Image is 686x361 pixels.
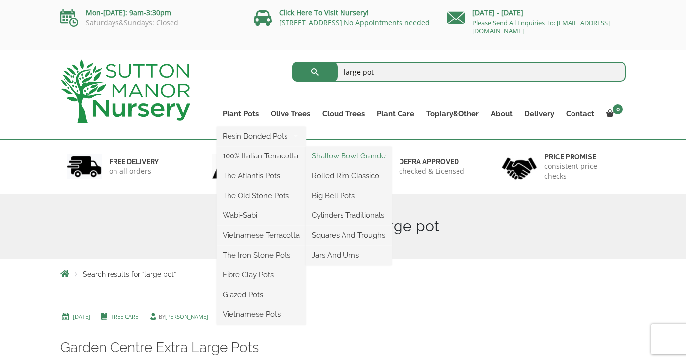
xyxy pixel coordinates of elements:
[306,188,392,203] a: Big Bell Pots
[60,217,626,235] h1: Search Results for large pot
[279,18,430,27] a: [STREET_ADDRESS] No Appointments needed
[217,107,265,121] a: Plant Pots
[544,153,620,161] h6: Price promise
[613,104,623,114] span: 0
[265,107,316,121] a: Olive Trees
[60,270,626,278] nav: Breadcrumbs
[148,313,208,320] span: by
[111,313,138,320] a: Tree Care
[109,166,159,176] p: on all orders
[306,248,392,262] a: Jars And Urns
[73,313,90,320] a: [DATE]
[109,157,159,166] h6: FREE DELIVERY
[212,154,247,179] img: 2.jpg
[217,168,306,183] a: The Atlantis Pots
[399,157,464,166] h6: Defra approved
[217,287,306,302] a: Glazed Pots
[306,168,392,183] a: Rolled Rim Classico
[60,19,239,27] p: Saturdays&Sundays: Closed
[560,107,600,121] a: Contact
[399,166,464,176] p: checked & Licensed
[544,161,620,181] p: consistent price checks
[371,107,420,121] a: Plant Care
[217,188,306,203] a: The Old Stone Pots
[217,129,306,144] a: Resin Bonded Pots
[306,149,392,163] a: Shallow Bowl Grande
[60,339,259,356] a: Garden Centre Extra Large Pots
[518,107,560,121] a: Delivery
[217,307,306,322] a: Vietnamese Pots
[217,208,306,223] a: Wabi-Sabi
[83,270,176,278] span: Search results for “large pot”
[67,154,102,179] img: 1.jpg
[60,59,190,123] img: logo
[306,228,392,243] a: Squares And Troughs
[292,62,626,82] input: Search...
[502,152,537,182] img: 4.jpg
[447,7,626,19] p: [DATE] - [DATE]
[217,149,306,163] a: 100% Italian Terracotta
[60,7,239,19] p: Mon-[DATE]: 9am-3:30pm
[165,313,208,320] a: [PERSON_NAME]
[485,107,518,121] a: About
[217,228,306,243] a: Vietnamese Terracotta
[420,107,485,121] a: Topiary&Other
[306,208,392,223] a: Cylinders Traditionals
[279,8,369,17] a: Click Here To Visit Nursery!
[217,267,306,282] a: Fibre Clay Pots
[472,18,610,35] a: Please Send All Enquiries To: [EMAIL_ADDRESS][DOMAIN_NAME]
[600,107,626,121] a: 0
[316,107,371,121] a: Cloud Trees
[217,248,306,262] a: The Iron Stone Pots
